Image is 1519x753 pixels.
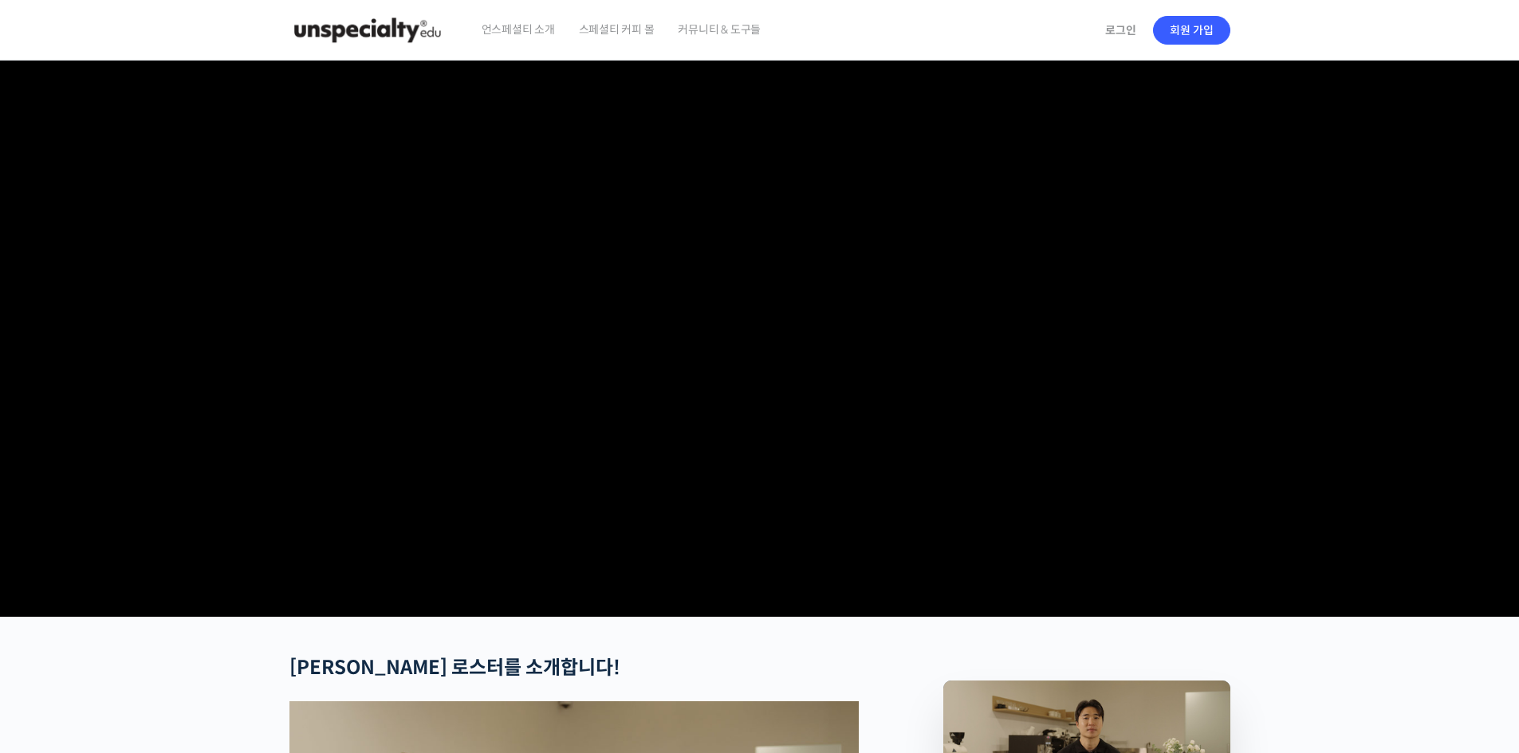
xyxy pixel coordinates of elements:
a: 회원 가입 [1153,16,1230,45]
a: 로그인 [1096,12,1146,49]
h2: [PERSON_NAME] 로스터를 소개합니다! [289,657,859,680]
